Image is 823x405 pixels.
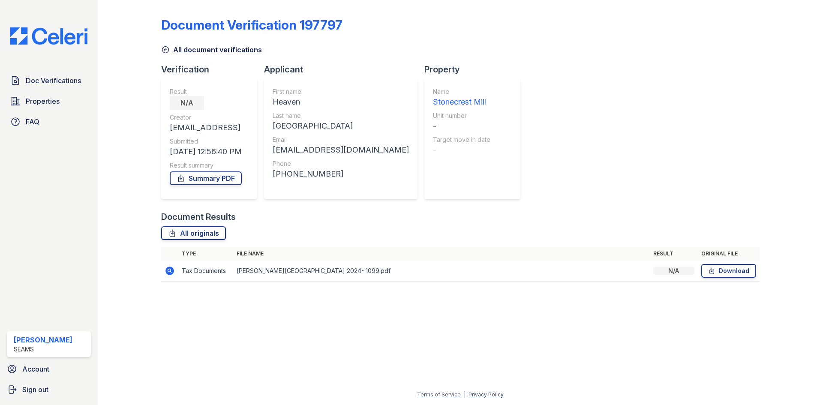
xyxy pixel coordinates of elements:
div: [EMAIL_ADDRESS][DOMAIN_NAME] [273,144,409,156]
div: Last name [273,111,409,120]
div: - [433,120,490,132]
img: CE_Logo_Blue-a8612792a0a2168367f1c8372b55b34899dd931a85d93a1a3d3e32e68fde9ad4.png [3,27,94,45]
a: All originals [161,226,226,240]
div: Document Verification 197797 [161,17,342,33]
div: Unit number [433,111,490,120]
div: Result summary [170,161,242,170]
a: Doc Verifications [7,72,91,89]
div: Creator [170,113,242,122]
a: Download [701,264,756,278]
div: N/A [653,267,694,275]
a: Summary PDF [170,171,242,185]
a: Account [3,360,94,378]
div: Name [433,87,490,96]
div: Target move in date [433,135,490,144]
a: Sign out [3,381,94,398]
div: [EMAIL_ADDRESS] [170,122,242,134]
div: Document Results [161,211,236,223]
div: SEAMS [14,345,72,354]
div: - [433,144,490,156]
span: Account [22,364,49,374]
span: Properties [26,96,60,106]
div: | [464,391,466,398]
div: [GEOGRAPHIC_DATA] [273,120,409,132]
div: First name [273,87,409,96]
th: Original file [698,247,760,261]
a: FAQ [7,113,91,130]
div: Applicant [264,63,424,75]
div: Stonecrest Mill [433,96,490,108]
span: Doc Verifications [26,75,81,86]
div: [DATE] 12:56:40 PM [170,146,242,158]
a: Properties [7,93,91,110]
div: [PHONE_NUMBER] [273,168,409,180]
div: Phone [273,159,409,168]
div: Property [424,63,527,75]
a: All document verifications [161,45,262,55]
a: Name Stonecrest Mill [433,87,490,108]
th: Type [178,247,233,261]
td: Tax Documents [178,261,233,282]
div: N/A [170,96,204,110]
div: Email [273,135,409,144]
th: File name [233,247,650,261]
a: Terms of Service [417,391,461,398]
th: Result [650,247,698,261]
div: Verification [161,63,264,75]
div: Result [170,87,242,96]
td: [PERSON_NAME][GEOGRAPHIC_DATA] 2024- 1099.pdf [233,261,650,282]
span: Sign out [22,384,48,395]
div: [PERSON_NAME] [14,335,72,345]
div: Heaven [273,96,409,108]
div: Submitted [170,137,242,146]
a: Privacy Policy [469,391,504,398]
span: FAQ [26,117,39,127]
